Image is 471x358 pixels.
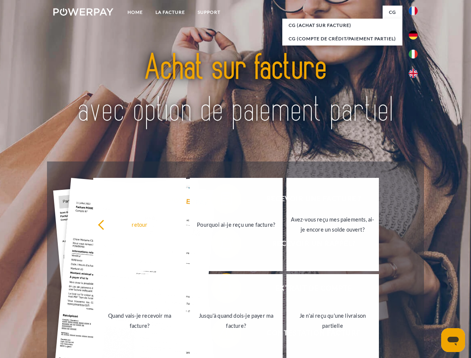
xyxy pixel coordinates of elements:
img: en [409,69,418,78]
iframe: Bouton de lancement de la fenêtre de messagerie [441,328,465,352]
a: Support [191,6,227,19]
a: LA FACTURE [149,6,191,19]
div: Je n'ai reçu qu'une livraison partielle [291,311,375,331]
a: CG (Compte de crédit/paiement partiel) [282,32,402,45]
a: Home [121,6,149,19]
img: title-powerpay_fr.svg [71,36,400,143]
img: logo-powerpay-white.svg [53,8,113,16]
a: CG (achat sur facture) [282,19,402,32]
img: de [409,31,418,40]
div: retour [98,219,182,229]
a: CG [383,6,402,19]
div: Jusqu'à quand dois-je payer ma facture? [194,311,278,331]
img: it [409,50,418,59]
div: Avez-vous reçu mes paiements, ai-je encore un solde ouvert? [291,214,375,235]
a: Avez-vous reçu mes paiements, ai-je encore un solde ouvert? [286,178,379,271]
div: Quand vais-je recevoir ma facture? [98,311,182,331]
div: Pourquoi ai-je reçu une facture? [194,219,278,229]
img: fr [409,6,418,15]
